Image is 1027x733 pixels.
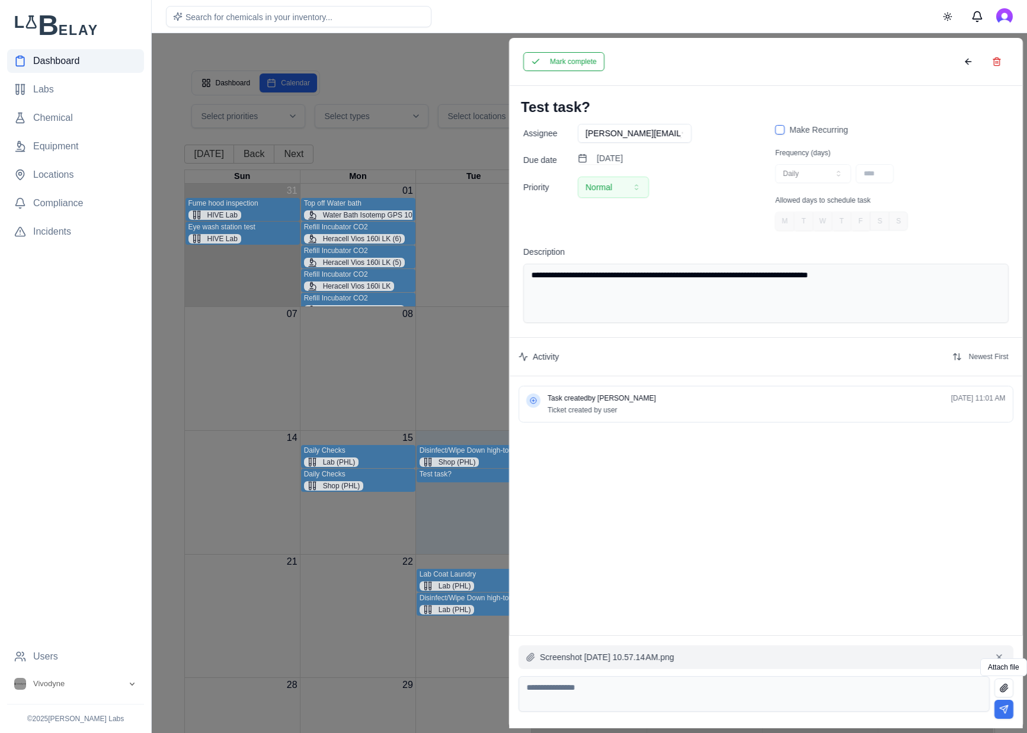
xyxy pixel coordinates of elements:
[207,210,238,220] span: HIVE Lab
[323,258,402,267] span: Heracell Vios 160i LK (5)
[420,470,528,479] div: Test task?
[323,210,412,220] span: Water Bath Isotemp GPS 10
[323,305,402,315] span: Heracell Vios 160i LK (3)
[523,154,571,166] label: Due date
[287,431,297,445] button: 14
[304,199,412,220] div: Top off Water bath
[533,351,559,363] label: Activity
[33,82,54,97] span: Labs
[33,196,83,210] span: Compliance
[304,446,412,467] div: Daily Checks
[304,470,412,491] div: Daily Checks
[188,199,297,220] div: Fume hood inspection
[14,678,26,690] img: Vivodyne
[188,199,297,208] div: Fume hood inspection
[7,14,144,35] img: Lab Belay Logo
[7,714,144,724] p: © 2025 [PERSON_NAME] Labs
[33,649,58,664] span: Users
[523,52,604,71] button: Mark complete
[185,12,332,22] span: Search for chemicals in your inventory...
[323,281,391,291] span: Heracell Vios 160i LK
[402,431,413,445] button: 15
[304,223,412,232] div: Refill Incubator CO2
[523,247,565,257] label: Description
[7,673,144,694] button: Open organization switcher
[548,393,656,403] p: Task created by [PERSON_NAME]
[304,247,412,267] div: Refill Incubator CO2
[304,247,412,255] div: Refill Incubator CO2
[33,54,79,68] span: Dashboard
[304,446,412,455] div: Daily Checks
[947,347,1013,366] button: Newest First
[304,199,412,208] div: Top off Water bath
[402,307,413,321] button: 08
[420,446,528,455] div: Disinfect/Wipe Down high-touch surfaces
[420,594,528,614] div: Disinfect/Wipe Down high-touch surfaces
[287,184,297,198] button: 31
[988,662,1019,672] p: Attach file
[951,393,1005,403] time: [DATE] 11:01 AM
[207,234,238,244] span: HIVE Lab
[188,223,297,244] div: Eye wash station test
[287,555,297,569] button: 21
[789,124,848,136] span: Make Recurring
[304,270,412,291] div: Refill Incubator CO2
[420,470,528,481] div: Test task?
[420,570,528,591] div: Lab Coat Laundry
[523,181,571,193] label: Priority
[519,95,1013,119] h1: Test task?
[937,6,958,27] button: Toggle theme
[439,457,476,467] span: Shop (PHL)
[420,594,528,603] div: Disinfect/Wipe Down high-touch surfaces
[402,184,413,198] button: 01
[287,307,297,321] button: 07
[523,127,571,139] label: Assignee
[33,678,65,689] span: Vivodyne
[548,405,1006,415] div: Ticket created by user
[33,139,79,153] span: Equipment
[323,481,360,491] span: Shop (PHL)
[304,270,412,279] div: Refill Incubator CO2
[402,678,413,692] button: 29
[323,234,402,244] span: Heracell Vios 160i LK (6)
[540,651,674,663] span: Screenshot [DATE] 10.57.14 AM.png
[33,168,74,182] span: Locations
[439,605,471,614] span: Lab (PHL)
[304,294,412,315] div: Refill Incubator CO2
[578,152,623,164] button: [DATE]
[439,581,471,591] span: Lab (PHL)
[965,5,989,28] button: Messages
[287,678,297,692] button: 28
[996,8,1013,25] img: Lois Tolvinski
[420,446,528,467] div: Disinfect/Wipe Down high-touch surfaces
[304,470,412,479] div: Daily Checks
[188,223,297,232] div: Eye wash station test
[775,196,871,204] label: Allowed days to schedule task
[33,111,73,125] span: Chemical
[323,457,356,467] span: Lab (PHL)
[420,570,528,579] div: Lab Coat Laundry
[33,225,71,239] span: Incidents
[304,294,412,303] div: Refill Incubator CO2
[996,8,1013,25] button: Open user button
[304,223,412,244] div: Refill Incubator CO2
[775,149,830,157] label: Frequency (days)
[402,555,413,569] button: 22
